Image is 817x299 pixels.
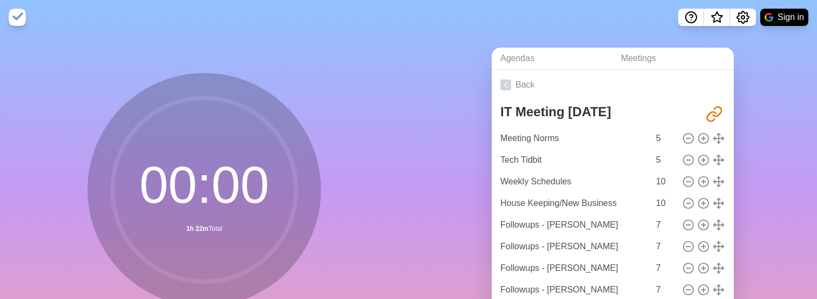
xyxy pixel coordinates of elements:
[652,149,678,171] input: Mins
[652,192,678,214] input: Mins
[730,9,756,26] button: Settings
[765,13,773,22] img: google logo
[704,103,725,125] button: Share link
[652,128,678,149] input: Mins
[492,48,612,70] a: Agendas
[704,9,730,26] button: What’s new
[496,236,649,257] input: Name
[652,257,678,279] input: Mins
[496,214,649,236] input: Name
[496,128,649,149] input: Name
[496,171,649,192] input: Name
[678,9,704,26] button: Help
[496,149,649,171] input: Name
[492,70,734,100] a: Back
[9,9,26,26] img: timeblocks logo
[496,257,649,279] input: Name
[652,214,678,236] input: Mins
[652,236,678,257] input: Mins
[612,48,734,70] a: Meetings
[496,192,649,214] input: Name
[652,171,678,192] input: Mins
[760,9,808,26] button: Sign in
